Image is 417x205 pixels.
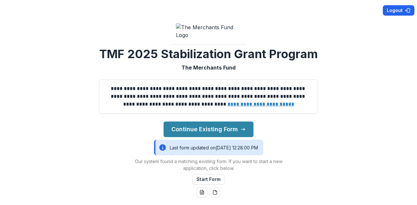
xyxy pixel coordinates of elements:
button: Logout [383,5,414,16]
button: Continue Existing Form [164,122,253,137]
button: word-download [197,187,207,198]
button: pdf-download [210,187,220,198]
p: The Merchants Fund [181,64,236,71]
img: The Merchants Fund Logo [176,23,241,39]
div: Last form updated on [DATE] 12:28:00 PM [154,140,263,155]
button: Start Form [192,174,225,185]
p: Our system found a matching existing form. If you want to start a new application, click below. [127,158,290,172]
h2: TMF 2025 Stabilization Grant Program [99,47,318,61]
